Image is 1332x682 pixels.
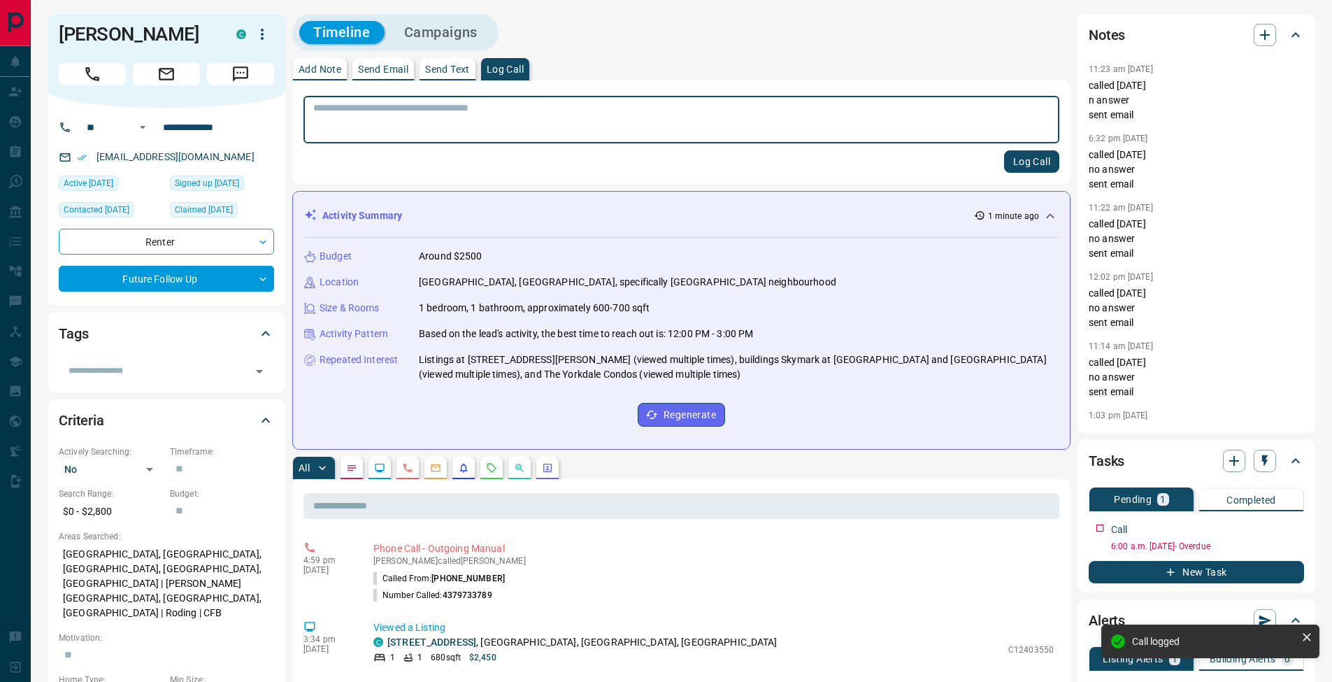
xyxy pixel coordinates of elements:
[514,462,525,474] svg: Opportunities
[1089,217,1304,261] p: called [DATE] no answer sent email
[387,635,778,650] p: , [GEOGRAPHIC_DATA], [GEOGRAPHIC_DATA], [GEOGRAPHIC_DATA]
[170,202,274,222] div: Tue Jul 19 2022
[1111,540,1304,553] p: 6:00 a.m. [DATE] - Overdue
[419,353,1059,382] p: Listings at [STREET_ADDRESS][PERSON_NAME] (viewed multiple times), buildings Skymark at [GEOGRAPH...
[419,249,482,264] p: Around $2500
[1089,450,1124,472] h2: Tasks
[1089,609,1125,632] h2: Alerts
[59,317,274,350] div: Tags
[1089,134,1148,143] p: 6:32 pm [DATE]
[59,266,274,292] div: Future Follow Up
[1089,411,1148,420] p: 1:03 pm [DATE]
[59,404,274,437] div: Criteria
[299,64,341,74] p: Add Note
[487,64,524,74] p: Log Call
[59,409,104,432] h2: Criteria
[64,176,113,190] span: Active [DATE]
[1089,64,1153,74] p: 11:23 am [DATE]
[1089,561,1304,583] button: New Task
[175,176,239,190] span: Signed up [DATE]
[374,462,385,474] svg: Lead Browsing Activity
[59,632,274,644] p: Motivation:
[59,458,163,481] div: No
[134,119,151,136] button: Open
[59,530,274,543] p: Areas Searched:
[1111,523,1128,537] p: Call
[346,462,357,474] svg: Notes
[387,637,476,648] a: [STREET_ADDRESS]
[425,64,470,74] p: Send Text
[299,21,385,44] button: Timeline
[430,462,441,474] svg: Emails
[419,275,836,290] p: [GEOGRAPHIC_DATA], [GEOGRAPHIC_DATA], specifically [GEOGRAPHIC_DATA] neighbourhood
[1089,604,1304,637] div: Alerts
[59,229,274,255] div: Renter
[988,210,1039,222] p: 1 minute ago
[236,29,246,39] div: condos.ca
[303,644,352,654] p: [DATE]
[304,203,1059,229] div: Activity Summary1 minute ago
[59,322,88,345] h2: Tags
[373,589,492,602] p: Number Called:
[431,574,505,583] span: [PHONE_NUMBER]
[1089,286,1304,330] p: called [DATE] no answer sent email
[322,208,402,223] p: Activity Summary
[77,152,87,162] svg: Email Verified
[170,446,274,458] p: Timeframe:
[542,462,553,474] svg: Agent Actions
[1089,341,1153,351] p: 11:14 am [DATE]
[1008,644,1054,656] p: C12403550
[1004,150,1059,173] button: Log Call
[469,651,496,664] p: $2,450
[1089,18,1304,52] div: Notes
[207,63,274,85] span: Message
[373,541,1054,556] p: Phone Call - Outgoing Manual
[320,327,388,341] p: Activity Pattern
[59,543,274,625] p: [GEOGRAPHIC_DATA], [GEOGRAPHIC_DATA], [GEOGRAPHIC_DATA], [GEOGRAPHIC_DATA], [GEOGRAPHIC_DATA] | [...
[320,353,398,367] p: Repeated Interest
[443,590,492,600] span: 4379733789
[373,572,505,585] p: Called From:
[1089,24,1125,46] h2: Notes
[1089,444,1304,478] div: Tasks
[1089,78,1304,122] p: called [DATE] n answer sent email
[390,21,492,44] button: Campaigns
[419,301,650,315] p: 1 bedroom, 1 bathroom, approximately 600-700 sqft
[373,637,383,647] div: condos.ca
[402,462,413,474] svg: Calls
[1226,495,1276,505] p: Completed
[133,63,200,85] span: Email
[59,23,215,45] h1: [PERSON_NAME]
[486,462,497,474] svg: Requests
[358,64,408,74] p: Send Email
[419,327,753,341] p: Based on the lead's activity, the best time to reach out is: 12:00 PM - 3:00 PM
[1089,203,1153,213] p: 11:22 am [DATE]
[59,202,163,222] div: Tue Sep 09 2025
[303,634,352,644] p: 3:34 pm
[373,556,1054,566] p: [PERSON_NAME] called [PERSON_NAME]
[170,176,274,195] div: Tue Jul 19 2022
[59,176,163,195] div: Mon Sep 15 2025
[638,403,725,427] button: Regenerate
[458,462,469,474] svg: Listing Alerts
[250,362,269,381] button: Open
[1089,148,1304,192] p: called [DATE] no answer sent email
[1089,355,1304,399] p: called [DATE] no answer sent email
[320,275,359,290] p: Location
[64,203,129,217] span: Contacted [DATE]
[299,463,310,473] p: All
[303,555,352,565] p: 4:59 pm
[373,620,1054,635] p: Viewed a Listing
[431,651,461,664] p: 680 sqft
[59,63,126,85] span: Call
[417,651,422,664] p: 1
[1114,495,1152,504] p: Pending
[1160,495,1166,504] p: 1
[59,500,163,523] p: $0 - $2,800
[170,488,274,500] p: Budget:
[59,446,163,458] p: Actively Searching:
[59,488,163,500] p: Search Range:
[1089,272,1153,282] p: 12:02 pm [DATE]
[320,301,380,315] p: Size & Rooms
[175,203,233,217] span: Claimed [DATE]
